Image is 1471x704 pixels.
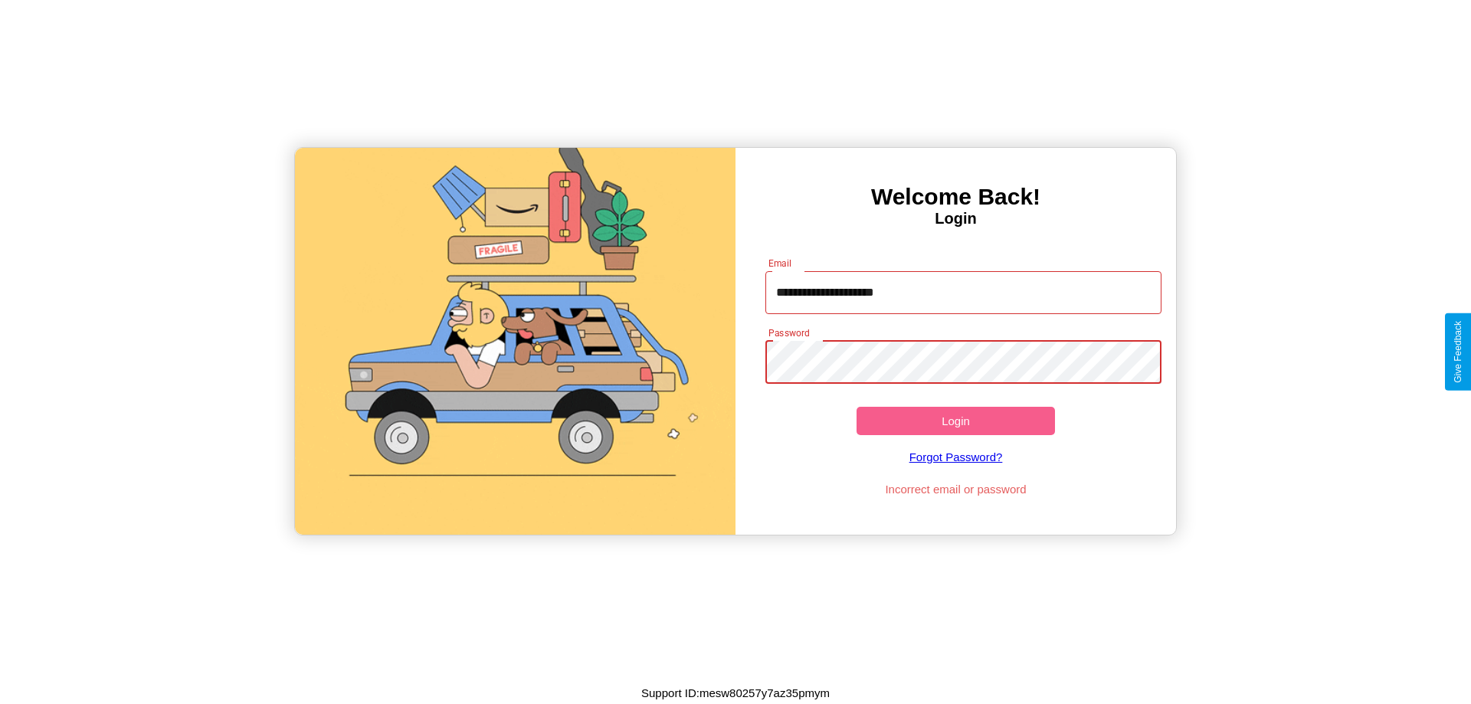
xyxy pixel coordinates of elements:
img: gif [295,148,735,535]
div: Give Feedback [1453,321,1463,383]
a: Forgot Password? [758,435,1155,479]
p: Support ID: mesw80257y7az35pmym [641,683,830,703]
label: Password [768,326,809,339]
label: Email [768,257,792,270]
button: Login [857,407,1055,435]
h4: Login [735,210,1176,228]
p: Incorrect email or password [758,479,1155,499]
h3: Welcome Back! [735,184,1176,210]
